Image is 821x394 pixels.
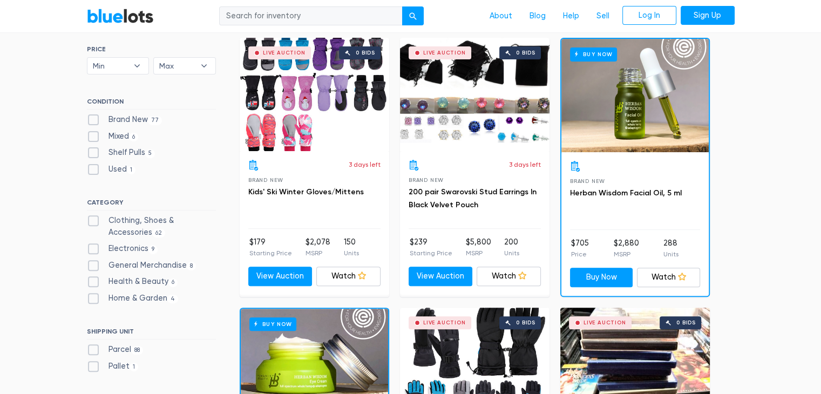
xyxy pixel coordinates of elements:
a: 200 pair Swarovski Stud Earrings In Black Velvet Pouch [409,187,537,209]
label: Clothing, Shoes & Accessories [87,215,216,238]
h6: SHIPPING UNIT [87,328,216,339]
a: Live Auction 0 bids [240,38,389,151]
span: 8 [187,262,196,270]
a: Log In [622,6,676,25]
label: Brand New [87,114,162,126]
span: 9 [148,245,158,254]
span: 62 [152,229,166,237]
h6: Buy Now [249,317,296,331]
p: MSRP [613,249,639,259]
a: Kids' Ski Winter Gloves/Mittens [248,187,364,196]
a: Buy Now [570,268,633,287]
h6: CONDITION [87,98,216,110]
p: MSRP [465,248,491,258]
a: Herban Wisdom Facial Oil, 5 ml [570,188,682,198]
label: Electronics [87,243,158,255]
a: Watch [477,267,541,286]
li: $239 [410,236,452,258]
label: Shelf Pulls [87,147,155,159]
span: 6 [168,278,178,287]
p: Starting Price [249,248,292,258]
a: Watch [637,268,700,287]
a: About [481,6,521,26]
span: 88 [131,346,144,355]
a: Sell [588,6,618,26]
a: Blog [521,6,554,26]
label: General Merchandise [87,260,196,271]
p: Units [663,249,678,259]
div: 0 bids [516,50,535,56]
label: Health & Beauty [87,276,178,288]
li: $2,880 [613,237,639,259]
li: $705 [571,237,589,259]
p: 3 days left [509,160,541,169]
p: 3 days left [349,160,381,169]
input: Search for inventory [219,6,403,26]
p: Units [344,248,359,258]
div: 0 bids [516,320,535,325]
a: BlueLots [87,8,154,24]
a: Help [554,6,588,26]
h6: PRICE [87,45,216,53]
span: 6 [129,133,139,141]
span: Brand New [570,178,605,184]
a: Watch [316,267,381,286]
div: Live Auction [583,320,626,325]
span: 1 [127,166,136,174]
span: Max [159,58,195,74]
a: Buy Now [561,39,709,152]
p: Price [571,249,589,259]
a: Live Auction 0 bids [400,38,549,151]
label: Pallet [87,361,139,372]
span: 77 [148,116,162,125]
span: 4 [167,295,179,303]
li: 200 [504,236,519,258]
div: 0 bids [356,50,375,56]
label: Parcel [87,344,144,356]
li: $5,800 [465,236,491,258]
p: MSRP [306,248,330,258]
li: 288 [663,237,678,259]
span: Brand New [409,177,444,183]
span: 1 [130,363,139,371]
li: $179 [249,236,292,258]
a: View Auction [409,267,473,286]
li: 150 [344,236,359,258]
span: 5 [145,150,155,158]
label: Home & Garden [87,293,179,304]
h6: Buy Now [570,47,617,61]
h6: CATEGORY [87,199,216,210]
b: ▾ [126,58,148,74]
p: Units [504,248,519,258]
div: Live Auction [263,50,306,56]
span: Min [93,58,128,74]
b: ▾ [193,58,215,74]
label: Used [87,164,136,175]
div: 0 bids [676,320,696,325]
div: Live Auction [423,320,466,325]
li: $2,078 [306,236,330,258]
a: Sign Up [681,6,735,25]
p: Starting Price [410,248,452,258]
div: Live Auction [423,50,466,56]
a: View Auction [248,267,313,286]
span: Brand New [248,177,283,183]
label: Mixed [87,131,139,142]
